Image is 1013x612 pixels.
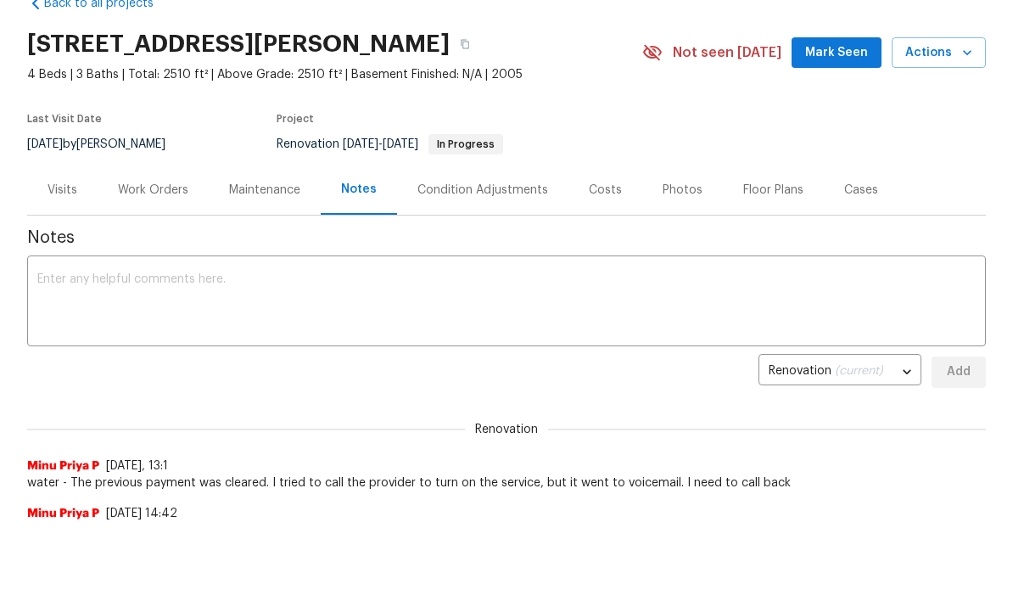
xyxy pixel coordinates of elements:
span: Project [277,115,314,125]
span: water - The previous payment was cleared. I tried to call the provider to turn on the service, bu... [27,475,986,492]
div: Photos [663,182,702,199]
div: Visits [48,182,77,199]
span: [DATE] [383,139,418,151]
span: Not seen [DATE] [673,45,781,62]
span: Notes [27,230,986,247]
div: Costs [589,182,622,199]
span: [DATE] [27,139,63,151]
button: Mark Seen [792,38,881,70]
div: Condition Adjustments [417,182,548,199]
span: [DATE], 13:1 [106,461,168,473]
span: Minu Priya P [27,506,99,523]
div: by [PERSON_NAME] [27,135,186,155]
button: Actions [892,38,986,70]
div: Floor Plans [743,182,803,199]
span: [DATE] [343,139,378,151]
h2: [STREET_ADDRESS][PERSON_NAME] [27,36,450,53]
div: Renovation (current) [758,352,921,394]
div: Maintenance [229,182,300,199]
button: Copy Address [450,30,480,60]
span: [DATE] 14:42 [106,508,177,520]
div: Notes [341,182,377,199]
span: (current) [835,366,883,378]
span: - [343,139,418,151]
span: Mark Seen [805,43,868,65]
span: Actions [905,43,972,65]
span: Renovation [277,139,503,151]
div: Work Orders [118,182,188,199]
span: Last Visit Date [27,115,102,125]
span: Renovation [465,422,548,439]
span: In Progress [430,140,501,150]
div: Cases [844,182,878,199]
span: 4 Beds | 3 Baths | Total: 2510 ft² | Above Grade: 2510 ft² | Basement Finished: N/A | 2005 [27,67,642,84]
span: Minu Priya P [27,458,99,475]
